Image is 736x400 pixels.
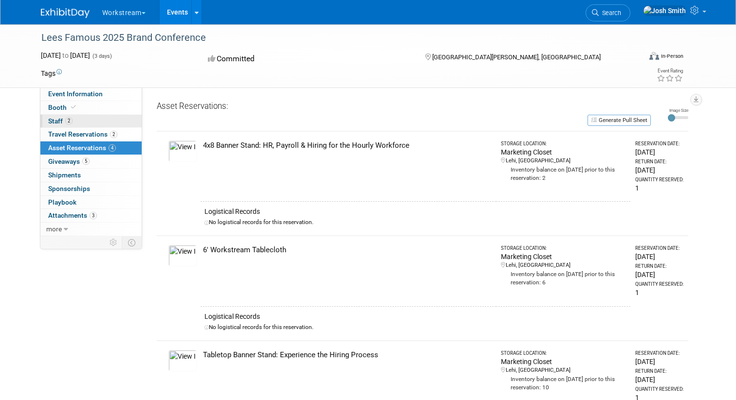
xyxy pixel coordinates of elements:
span: Giveaways [48,157,90,165]
div: 1 [635,183,684,193]
div: 6' Workstream Tablecloth [203,245,492,255]
a: Travel Reservations2 [40,128,142,141]
img: Format-Inperson.png [649,52,659,60]
div: Committed [205,51,409,68]
div: [DATE] [635,165,684,175]
a: Playbook [40,196,142,209]
div: Inventory balance on [DATE] prior to this reservation: 6 [501,269,626,287]
div: Lehi, [GEOGRAPHIC_DATA] [501,261,626,269]
a: Attachments3 [40,209,142,222]
span: 2 [65,117,73,124]
div: No logistical records for this reservation. [204,323,627,331]
div: Asset Reservations: [157,101,646,114]
span: to [61,52,70,59]
div: Reservation Date: [635,350,684,357]
span: 2 [110,131,117,138]
div: [DATE] [635,357,684,366]
a: Search [586,4,630,21]
div: [DATE] [635,270,684,279]
div: Return Date: [635,158,684,165]
span: [DATE] [DATE] [41,52,90,59]
button: Generate Pull Sheet [588,115,651,126]
i: Booth reservation complete [71,104,76,110]
span: [GEOGRAPHIC_DATA][PERSON_NAME], [GEOGRAPHIC_DATA] [432,53,601,61]
span: Playbook [48,198,76,206]
div: No logistical records for this reservation. [204,218,627,226]
div: Storage Location: [501,140,626,147]
div: Return Date: [635,368,684,375]
img: View Images [168,245,197,266]
span: more [46,225,62,233]
div: Quantity Reserved: [635,176,684,183]
div: Event Format [589,51,683,65]
a: Asset Reservations4 [40,141,142,155]
span: 5 [82,157,90,165]
div: Image Size [668,107,688,113]
div: [DATE] [635,252,684,261]
a: Giveaways5 [40,155,142,168]
span: Search [599,9,621,17]
div: Quantity Reserved: [635,386,684,393]
div: Marketing Closet [501,357,626,366]
div: Storage Location: [501,350,626,357]
span: Event Information [48,90,103,98]
a: Staff2 [40,115,142,128]
a: Booth [40,101,142,114]
div: Logistical Records [204,312,627,321]
div: Marketing Closet [501,147,626,157]
span: 4 [109,144,116,152]
div: Inventory balance on [DATE] prior to this reservation: 10 [501,374,626,392]
a: Event Information [40,87,142,101]
span: Attachments [48,211,97,219]
div: Inventory balance on [DATE] prior to this reservation: 2 [501,165,626,182]
a: Sponsorships [40,182,142,195]
a: Shipments [40,169,142,182]
div: Tabletop Banner Stand: Experience the Hiring Process [203,350,492,360]
td: Toggle Event Tabs [122,236,142,249]
img: View Images [168,140,197,162]
div: [DATE] [635,375,684,384]
span: Shipments [48,171,81,179]
img: ExhibitDay [41,8,90,18]
div: 4x8 Banner Stand: HR, Payroll & Hiring for the Hourly Workforce [203,140,492,151]
div: Return Date: [635,263,684,270]
div: Reservation Date: [635,140,684,147]
div: Lehi, [GEOGRAPHIC_DATA] [501,157,626,165]
span: Asset Reservations [48,144,116,152]
img: View Images [168,350,197,371]
span: Staff [48,117,73,125]
span: Travel Reservations [48,130,117,138]
div: Storage Location: [501,245,626,252]
div: Marketing Closet [501,252,626,261]
div: Lehi, [GEOGRAPHIC_DATA] [501,366,626,374]
img: Josh Smith [643,5,686,16]
div: Quantity Reserved: [635,281,684,288]
div: Logistical Records [204,207,627,216]
div: In-Person [661,52,683,60]
div: Reservation Date: [635,245,684,252]
div: Event Rating [657,69,683,73]
div: Lees Famous 2025 Brand Conference [38,29,629,47]
div: [DATE] [635,147,684,157]
td: Personalize Event Tab Strip [105,236,122,249]
span: Booth [48,104,78,111]
td: Tags [41,69,62,78]
span: (3 days) [92,53,112,59]
span: 3 [90,212,97,219]
a: more [40,223,142,236]
span: Sponsorships [48,185,90,192]
div: 1 [635,288,684,297]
